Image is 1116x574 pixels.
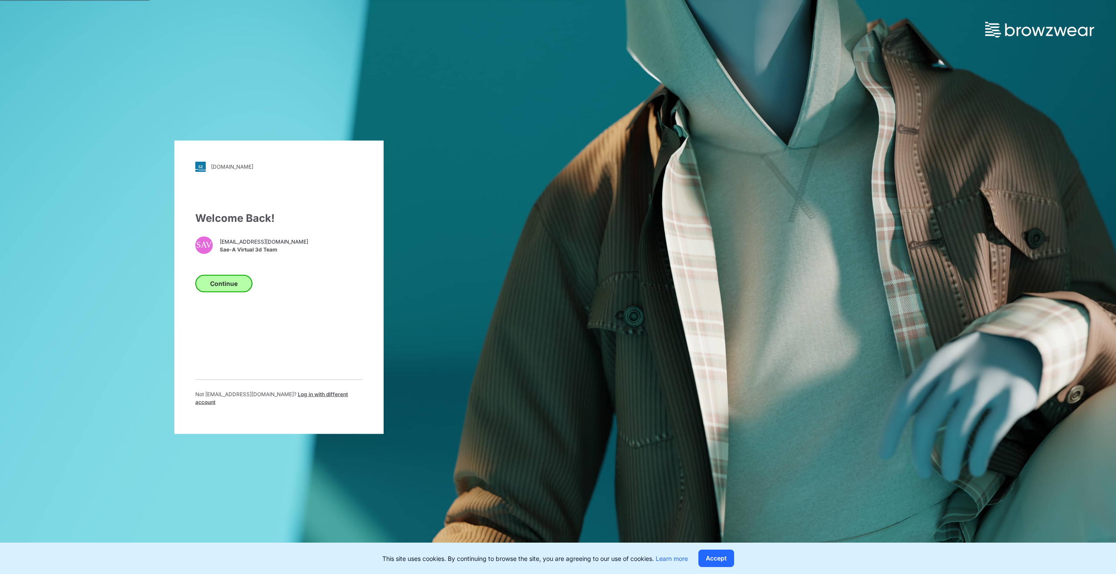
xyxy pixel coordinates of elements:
span: [EMAIL_ADDRESS][DOMAIN_NAME] [220,238,308,246]
div: Welcome Back! [195,210,363,226]
span: Sae-A Virtual 3d Team [220,246,308,254]
div: [DOMAIN_NAME] [211,163,253,170]
button: Continue [195,275,252,292]
a: Learn more [656,555,688,562]
p: Not [EMAIL_ADDRESS][DOMAIN_NAME] ? [195,390,363,406]
p: This site uses cookies. By continuing to browse the site, you are agreeing to our use of cookies. [382,554,688,563]
img: svg+xml;base64,PHN2ZyB3aWR0aD0iMjgiIGhlaWdodD0iMjgiIHZpZXdCb3g9IjAgMCAyOCAyOCIgZmlsbD0ibm9uZSIgeG... [195,161,206,172]
div: SAV [195,236,213,254]
img: browzwear-logo.73288ffb.svg [985,22,1094,37]
button: Accept [698,550,734,567]
a: [DOMAIN_NAME] [195,161,363,172]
